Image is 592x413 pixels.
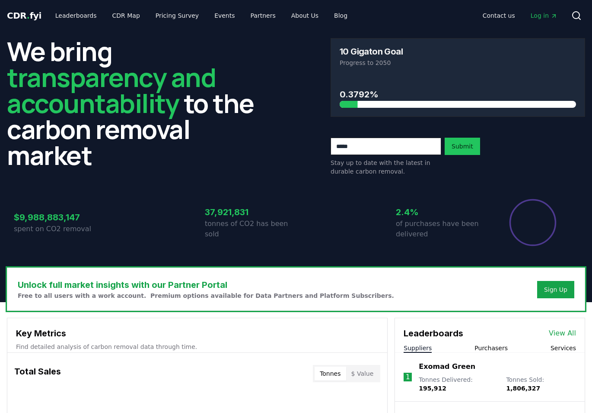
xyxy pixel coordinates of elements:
span: transparency and accountability [7,59,216,121]
h3: $9,988,883,147 [14,211,105,224]
h3: Leaderboards [404,327,463,340]
a: Contact us [476,8,522,23]
button: Suppliers [404,344,432,352]
a: Partners [244,8,283,23]
p: Progress to 2050 [340,58,576,67]
nav: Main [48,8,354,23]
a: Events [207,8,242,23]
a: Blog [327,8,354,23]
button: Submit [445,138,480,155]
p: Tonnes Sold : [506,375,576,393]
button: $ Value [346,367,379,381]
p: spent on CO2 removal [14,224,105,234]
a: Leaderboards [48,8,104,23]
p: 1 [406,372,410,382]
p: Find detailed analysis of carbon removal data through time. [16,342,379,351]
span: CDR fyi [7,10,41,21]
h3: Key Metrics [16,327,379,340]
a: Sign Up [544,285,567,294]
a: Pricing Survey [149,8,206,23]
a: Exomad Green [419,361,475,372]
a: CDR Map [105,8,147,23]
h3: 2.4% [396,206,487,219]
button: Tonnes [315,367,346,381]
button: Sign Up [537,281,574,298]
button: Services [551,344,576,352]
span: 1,806,327 [506,385,540,392]
p: Free to all users with a work account. Premium options available for Data Partners and Platform S... [18,291,394,300]
span: 195,912 [419,385,446,392]
p: Stay up to date with the latest in durable carbon removal. [331,158,441,176]
a: Log in [524,8,564,23]
h3: 10 Gigaton Goal [340,47,403,56]
div: Percentage of sales delivered [509,198,557,247]
span: . [27,10,30,21]
h3: Unlock full market insights with our Partner Portal [18,278,394,291]
a: CDR.fyi [7,10,41,22]
nav: Main [476,8,564,23]
a: About Us [284,8,325,23]
p: tonnes of CO2 has been sold [205,219,296,239]
a: View All [549,328,576,339]
h3: 0.3792% [340,88,576,101]
button: Purchasers [474,344,508,352]
h2: We bring to the carbon removal market [7,38,261,168]
h3: 37,921,831 [205,206,296,219]
span: Log in [531,11,557,20]
p: of purchases have been delivered [396,219,487,239]
h3: Total Sales [14,365,61,382]
p: Tonnes Delivered : [419,375,497,393]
